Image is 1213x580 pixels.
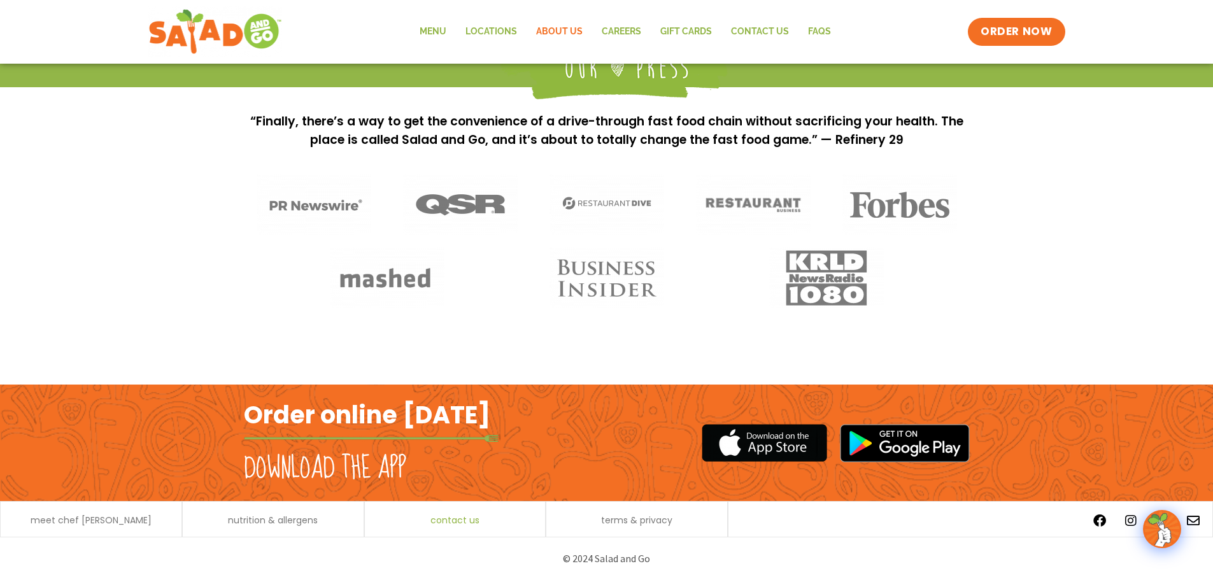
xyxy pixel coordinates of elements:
img: Media_PR Newwire [257,174,371,235]
img: new-SAG-logo-768×292 [148,6,283,57]
img: fork [244,435,499,442]
img: appstore [702,422,827,463]
nav: Menu [410,17,841,46]
a: Menu [410,17,456,46]
span: ORDER NOW [981,24,1052,39]
a: Contact Us [721,17,798,46]
a: meet chef [PERSON_NAME] [31,516,152,525]
img: Media_Mashed [330,248,444,308]
a: Careers [592,17,651,46]
img: Media_Business Insider [550,248,664,308]
a: Locations [456,17,527,46]
img: google_play [840,424,970,462]
a: FAQs [798,17,841,46]
img: Media_Restaurant Business [696,174,811,235]
a: terms & privacy [601,516,672,525]
img: Media_Forbes logo [842,174,957,235]
img: wpChatIcon [1144,511,1180,547]
img: Media_QSR logo [403,174,518,235]
a: nutrition & allergens [228,516,318,525]
a: ORDER NOW [968,18,1065,46]
a: About Us [527,17,592,46]
p: © 2024 Salad and Go [250,550,963,567]
img: Media_Restaurant Dive [550,174,664,235]
a: contact us [430,516,479,525]
p: “Finally, there’s a way to get the convenience of a drive-through fast food chain without sacrifi... [250,113,963,149]
h2: Download the app [244,451,406,486]
a: GIFT CARDS [651,17,721,46]
h2: Order online [DATE] [244,399,490,430]
img: Media_KRLD [769,248,884,308]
